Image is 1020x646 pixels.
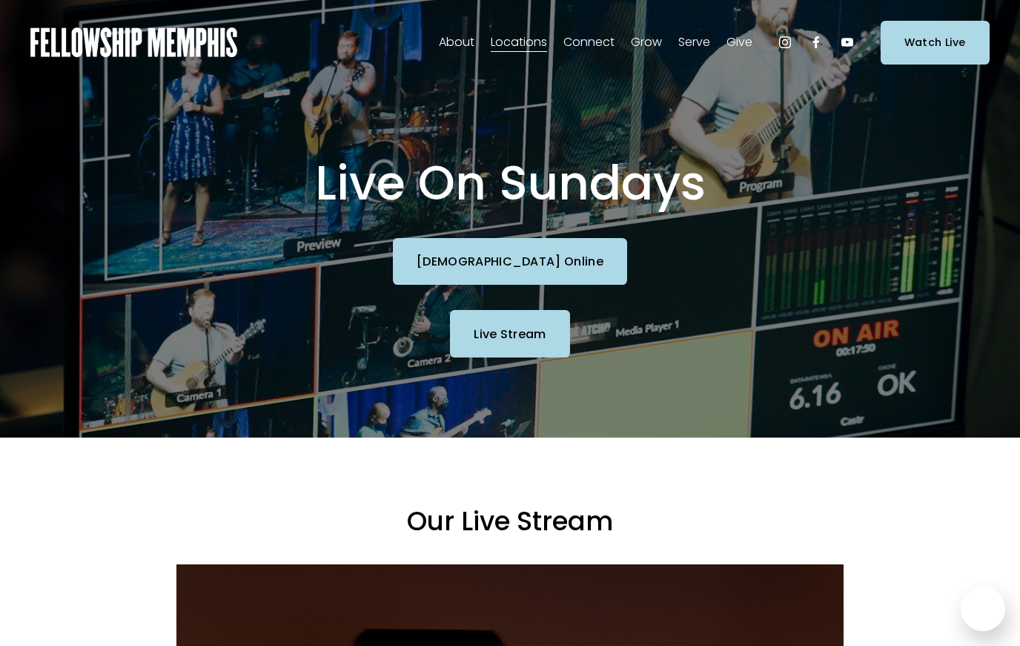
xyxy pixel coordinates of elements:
[809,35,824,50] a: Facebook
[726,32,752,53] span: Give
[491,30,547,54] a: folder dropdown
[439,30,474,54] a: folder dropdown
[778,35,792,50] a: Instagram
[678,30,710,54] a: folder dropdown
[881,21,990,65] a: Watch Live
[176,154,844,213] h1: Live On Sundays
[631,30,662,54] a: folder dropdown
[840,35,855,50] a: YouTube
[678,32,710,53] span: Serve
[30,27,237,57] img: Fellowship Memphis
[491,32,547,53] span: Locations
[393,238,627,285] a: [DEMOGRAPHIC_DATA] Online
[726,30,752,54] a: folder dropdown
[631,32,662,53] span: Grow
[563,32,615,53] span: Connect
[563,30,615,54] a: folder dropdown
[450,310,570,357] a: Live Stream
[176,504,844,539] h3: Our Live Stream
[439,32,474,53] span: About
